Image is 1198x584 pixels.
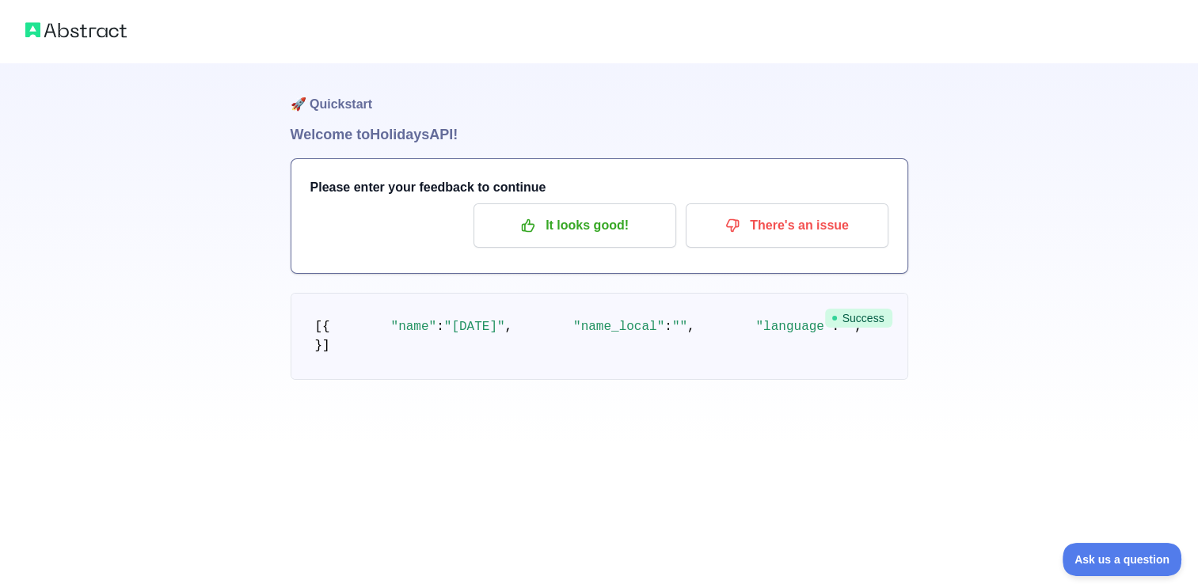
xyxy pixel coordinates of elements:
p: There's an issue [698,212,877,239]
span: [ [315,320,323,334]
h3: Please enter your feedback to continue [310,178,888,197]
span: : [664,320,672,334]
h1: Welcome to Holidays API! [291,123,908,146]
iframe: Toggle Customer Support [1063,543,1182,576]
span: Success [825,309,892,328]
span: "language" [755,320,831,334]
span: "name" [391,320,437,334]
button: There's an issue [686,203,888,248]
p: It looks good! [485,212,664,239]
h1: 🚀 Quickstart [291,63,908,123]
button: It looks good! [473,203,676,248]
span: "name_local" [573,320,664,334]
span: "" [672,320,687,334]
span: , [687,320,695,334]
span: : [436,320,444,334]
img: Abstract logo [25,19,127,41]
span: , [505,320,513,334]
span: "[DATE]" [444,320,505,334]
